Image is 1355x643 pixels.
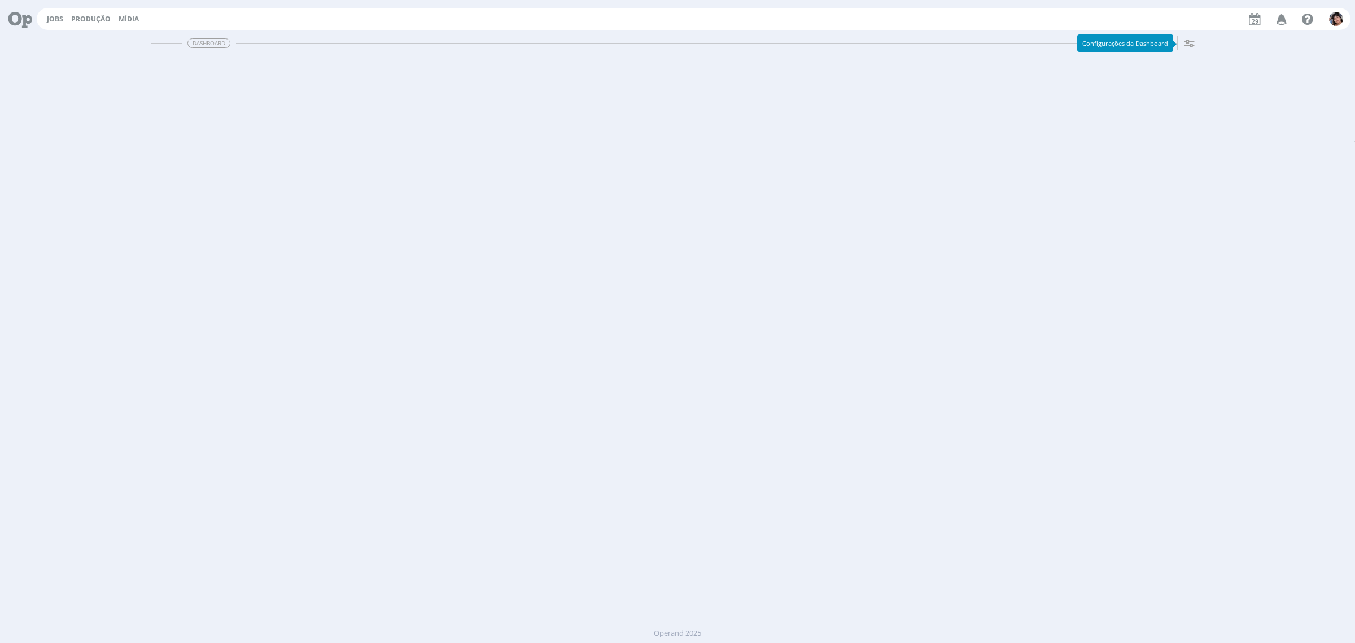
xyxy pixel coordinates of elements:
a: Mídia [119,14,139,24]
img: E [1329,12,1343,26]
span: Dashboard [187,38,230,48]
a: Produção [71,14,111,24]
button: E [1328,9,1344,29]
div: Configurações da Dashboard [1077,34,1173,52]
button: Mídia [115,15,142,24]
button: Jobs [43,15,67,24]
a: Jobs [47,14,63,24]
button: Produção [68,15,114,24]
